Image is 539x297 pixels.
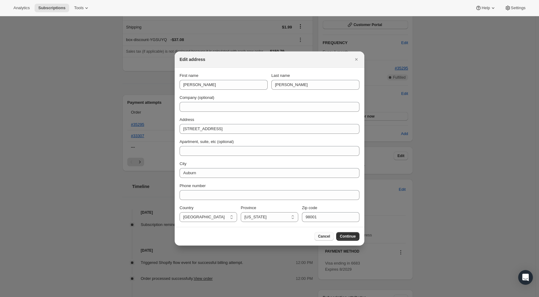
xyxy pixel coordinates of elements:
button: Subscriptions [35,4,69,12]
button: Close [352,55,361,64]
button: Help [472,4,500,12]
span: Continue [340,234,356,239]
span: Cancel [318,234,330,239]
span: City [180,161,186,166]
span: First name [180,73,198,78]
button: Continue [336,232,359,241]
span: Analytics [13,6,30,10]
span: Zip code [302,205,317,210]
button: Analytics [10,4,33,12]
span: Country [180,205,194,210]
span: Help [481,6,490,10]
h2: Edit address [180,56,205,62]
span: Subscriptions [38,6,65,10]
div: Open Intercom Messenger [518,270,533,285]
button: Settings [501,4,529,12]
span: Tools [74,6,84,10]
span: Company (optional) [180,95,214,100]
button: Cancel [314,232,334,241]
span: Settings [511,6,526,10]
span: Province [241,205,256,210]
span: Apartment, suite, etc (optional) [180,139,234,144]
button: Tools [70,4,93,12]
span: Phone number [180,183,206,188]
span: Last name [271,73,290,78]
span: Address [180,117,194,122]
